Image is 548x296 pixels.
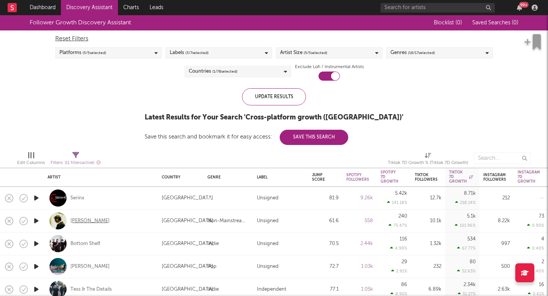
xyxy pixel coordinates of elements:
[472,20,518,25] span: Saved Searches
[70,195,84,202] a: Serinx
[257,239,279,248] div: Unsigned
[207,175,245,180] div: Genre
[518,170,540,184] div: Instagram 7D Growth
[388,149,468,171] div: Tiktok 7D Growth % (Tiktok 7D Growth)
[346,285,373,294] div: 1.05k
[312,262,339,271] div: 72.7
[17,149,45,171] div: Edit Columns
[388,158,468,167] div: Tiktok 7D Growth % (Tiktok 7D Growth)
[65,161,94,165] span: ( 11 filters active)
[312,194,339,203] div: 81.9
[59,48,106,57] div: Platforms
[212,67,237,76] span: ( 1 / 78 selected)
[55,34,493,43] div: Reset Filters
[346,173,369,182] div: Spotify Followers
[207,285,219,294] div: Indie
[145,113,403,122] div: Latest Results for Your Search ' Cross-platform growth ([GEOGRAPHIC_DATA]) '
[257,175,301,180] div: Label
[70,218,110,224] a: [PERSON_NAME]
[162,285,213,294] div: [GEOGRAPHIC_DATA]
[346,194,373,203] div: 9.26k
[242,88,306,105] div: Update Results
[280,48,327,57] div: Artist Size
[483,239,510,248] div: 997
[474,153,531,164] input: Search...
[389,223,407,228] div: 75.47 %
[467,237,476,242] div: 534
[527,246,544,251] div: 0.40 %
[483,216,510,226] div: 8.22k
[539,214,544,219] div: 73
[387,200,407,205] div: 141.18 %
[170,48,209,57] div: Labels
[464,191,476,196] div: 8.71k
[456,20,462,25] span: ( 0 )
[401,259,407,264] div: 29
[70,286,112,293] a: Tess & The Details
[381,170,398,184] div: Spotify 7D Growth
[162,175,196,180] div: Country
[415,285,441,294] div: 6.89k
[162,194,213,203] div: [GEOGRAPHIC_DATA]
[527,269,544,274] div: 0.40 %
[257,216,279,226] div: Unsigned
[207,216,249,226] div: Non-Mainstream Electronic
[51,158,101,168] div: Filters
[457,246,476,251] div: 67.77 %
[83,48,106,57] span: ( 5 / 5 selected)
[390,246,407,251] div: 4.99 %
[51,149,101,171] div: Filters(11 filters active)
[381,3,495,13] input: Search for artists
[483,194,510,203] div: 212
[257,194,279,203] div: Unsigned
[401,282,407,287] div: 86
[70,240,100,247] a: Bottom Shelf
[207,239,219,248] div: Indie
[541,237,544,242] div: 4
[295,62,364,72] label: Exclude Lofi / Instrumental Artists
[467,214,476,219] div: 5.1k
[207,262,217,271] div: Pop
[145,134,348,140] div: Save this search and bookmark it for easy access:
[483,262,510,271] div: 500
[162,216,213,226] div: [GEOGRAPHIC_DATA]
[346,262,373,271] div: 1.03k
[312,216,339,226] div: 61.6
[415,173,438,182] div: Tiktok Followers
[483,173,506,182] div: Instagram Followers
[449,170,473,184] div: Tiktok 7D Growth
[527,223,544,228] div: 0.90 %
[189,67,237,76] div: Countries
[398,214,407,219] div: 240
[257,285,286,294] div: Independent
[455,200,476,205] div: 218.14 %
[470,20,518,26] button: Saved Searches (0)
[395,191,407,196] div: 5.42k
[415,262,441,271] div: 232
[312,239,339,248] div: 70.5
[408,48,435,57] span: ( 16 / 17 selected)
[312,173,327,182] div: Jump Score
[415,239,441,248] div: 1.32k
[304,48,327,57] span: ( 5 / 5 selected)
[48,175,150,180] div: Artist
[457,269,476,274] div: 52.63 %
[162,239,213,248] div: [GEOGRAPHIC_DATA]
[346,239,373,248] div: 2.44k
[391,269,407,274] div: 2.91 %
[519,2,529,8] div: 99 +
[30,18,131,27] div: Follower Growth Discovery Assistant
[257,262,279,271] div: Unsigned
[70,263,110,270] div: [PERSON_NAME]
[512,20,518,25] span: ( 0 )
[517,5,522,11] button: 99+
[280,130,348,145] button: Save This Search
[542,259,544,264] div: 2
[390,48,435,57] div: Genres
[185,48,209,57] span: ( 3 / 7 selected)
[162,262,213,271] div: [GEOGRAPHIC_DATA]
